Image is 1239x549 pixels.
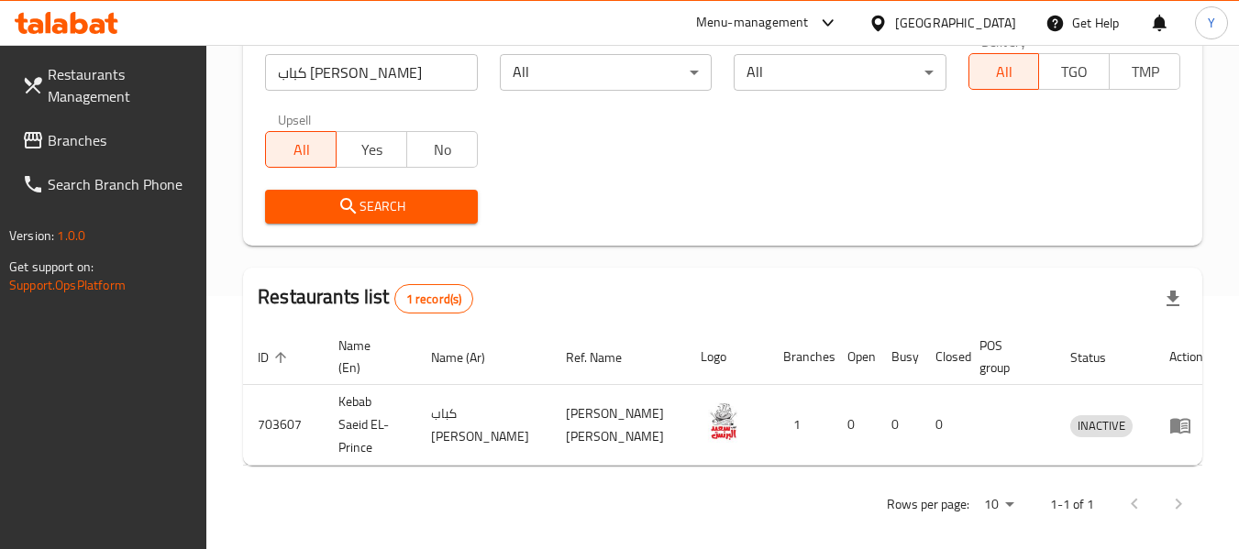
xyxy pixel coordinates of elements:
a: Branches [7,118,207,162]
button: TMP [1109,53,1180,90]
span: 1 record(s) [395,291,473,308]
span: Get support on: [9,255,94,279]
button: Search [265,190,477,224]
div: Menu-management [696,12,809,34]
th: Logo [686,329,769,385]
th: Closed [921,329,965,385]
span: Yes [344,137,400,163]
button: No [406,131,478,168]
span: INACTIVE [1070,415,1133,436]
p: 1-1 of 1 [1050,493,1094,516]
div: Rows per page: [977,491,1021,519]
td: [PERSON_NAME] [PERSON_NAME] [551,385,686,466]
button: All [968,53,1040,90]
div: All [734,54,946,91]
th: Action [1155,329,1218,385]
span: TGO [1046,59,1102,85]
h2: Restaurants list [258,283,473,313]
td: Kebab Saeid EL-Prince [324,385,416,466]
span: Restaurants Management [48,63,193,107]
a: Support.OpsPlatform [9,273,126,297]
span: All [977,59,1033,85]
table: enhanced table [243,329,1218,466]
th: Open [833,329,877,385]
span: Ref. Name [566,346,646,368]
span: 1.0.0 [57,224,85,247]
span: Search Branch Phone [48,173,193,195]
td: 0 [833,385,877,466]
div: Menu [1169,414,1203,436]
span: Y [1208,13,1215,33]
td: 1 [769,385,833,466]
span: All [273,137,329,163]
span: Name (En) [338,335,394,379]
div: Total records count [394,284,474,313]
span: Status [1070,346,1130,368]
td: 0 [877,385,921,466]
td: 703607 [243,385,324,466]
span: No [415,137,470,163]
label: Upsell [278,113,312,126]
th: Busy [877,329,921,385]
p: Rows per page: [887,493,969,516]
button: Yes [336,131,407,168]
div: INACTIVE [1070,415,1133,437]
span: TMP [1117,59,1173,85]
div: All [500,54,712,91]
td: 0 [921,385,965,466]
img: Kebab Saeid EL-Prince [701,399,747,445]
span: Branches [48,129,193,151]
button: TGO [1038,53,1110,90]
a: Search Branch Phone [7,162,207,206]
div: [GEOGRAPHIC_DATA] [895,13,1016,33]
input: Search for restaurant name or ID.. [265,54,477,91]
span: Search [280,195,462,218]
span: POS group [979,335,1034,379]
td: كباب [PERSON_NAME] [416,385,551,466]
label: Delivery [981,35,1027,48]
span: ID [258,346,293,368]
a: Restaurants Management [7,52,207,118]
span: Version: [9,224,54,247]
div: Export file [1151,277,1195,321]
span: Name (Ar) [431,346,509,368]
th: Branches [769,329,833,385]
button: All [265,131,337,168]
